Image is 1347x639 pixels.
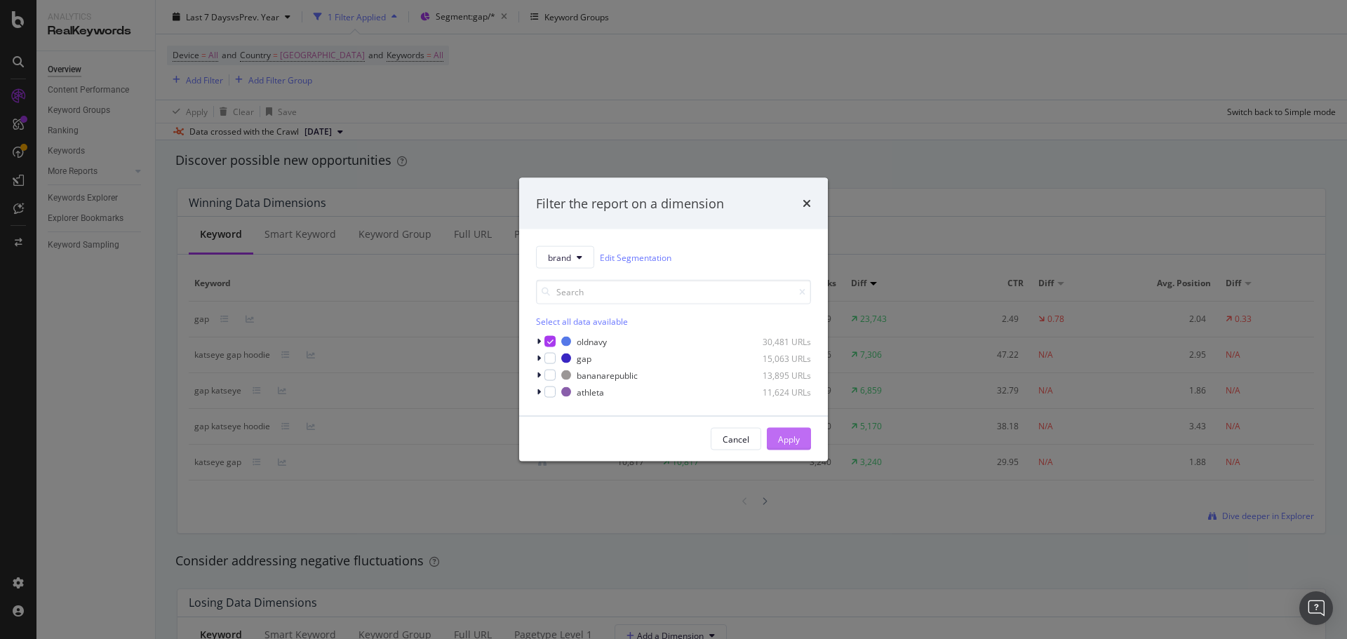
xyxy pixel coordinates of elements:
[600,250,671,264] a: Edit Segmentation
[519,177,828,462] div: modal
[742,335,811,347] div: 30,481 URLs
[742,386,811,398] div: 11,624 URLs
[723,433,749,445] div: Cancel
[536,316,811,328] div: Select all data available
[742,352,811,364] div: 15,063 URLs
[536,280,811,304] input: Search
[577,352,591,364] div: gap
[1299,591,1333,625] div: Open Intercom Messenger
[711,428,761,450] button: Cancel
[803,194,811,213] div: times
[577,335,607,347] div: oldnavy
[536,194,724,213] div: Filter the report on a dimension
[577,369,638,381] div: bananarepublic
[778,433,800,445] div: Apply
[536,246,594,269] button: brand
[742,369,811,381] div: 13,895 URLs
[548,251,571,263] span: brand
[577,386,604,398] div: athleta
[767,428,811,450] button: Apply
